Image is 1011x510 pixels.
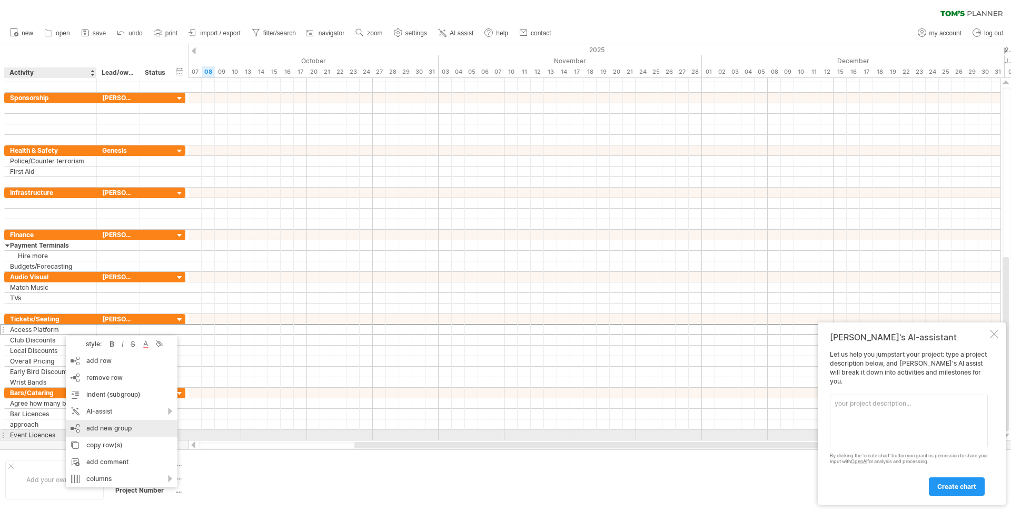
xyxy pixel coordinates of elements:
[557,66,570,77] div: Friday, 14 November 2025
[728,66,741,77] div: Wednesday, 3 December 2025
[10,145,91,155] div: Health & Safety
[165,30,177,37] span: print
[189,66,202,77] div: Tuesday, 7 October 2025
[913,66,926,77] div: Tuesday, 23 December 2025
[10,346,91,356] div: Local Discounts
[294,66,307,77] div: Friday, 17 October 2025
[10,251,91,261] div: Hire more
[583,66,597,77] div: Tuesday, 18 November 2025
[847,66,860,77] div: Tuesday, 16 December 2025
[10,282,91,292] div: Match Music
[399,66,412,77] div: Wednesday, 29 October 2025
[597,66,610,77] div: Wednesday, 19 November 2025
[7,26,36,40] a: new
[929,477,985,496] a: create chart
[10,409,91,419] div: Bar Licences
[66,437,177,454] div: copy row(s)
[830,453,988,465] div: By clicking the 'create chart' button you grant us permission to share your input with for analys...
[702,55,1005,66] div: December 2025
[136,55,439,66] div: October 2025
[439,55,702,66] div: November 2025
[10,314,91,324] div: Tickets/Seating
[544,66,557,77] div: Thursday, 13 November 2025
[10,335,91,345] div: Club Discounts
[10,188,91,198] div: Infrastructure
[781,66,794,77] div: Tuesday, 9 December 2025
[610,66,623,77] div: Thursday, 20 November 2025
[452,66,465,77] div: Tuesday, 4 November 2025
[66,420,177,437] div: add new group
[267,66,281,77] div: Wednesday, 15 October 2025
[518,66,531,77] div: Tuesday, 11 November 2025
[386,66,399,77] div: Tuesday, 28 October 2025
[482,26,511,40] a: help
[10,166,91,176] div: First Aid
[10,367,91,377] div: Early Bird Discounts?
[66,470,177,487] div: columns
[10,93,91,103] div: Sponsorship
[929,30,962,37] span: my account
[114,26,146,40] a: undo
[412,66,425,77] div: Thursday, 30 October 2025
[10,377,91,387] div: Wrist Bands
[478,66,491,77] div: Thursday, 6 November 2025
[102,314,134,324] div: [PERSON_NAME]
[899,66,913,77] div: Monday, 22 December 2025
[984,30,1003,37] span: log out
[970,26,1006,40] a: log out
[439,66,452,77] div: Monday, 3 November 2025
[202,66,215,77] div: Wednesday, 8 October 2025
[249,26,299,40] a: filter/search
[531,66,544,77] div: Wednesday, 12 November 2025
[22,30,33,37] span: new
[715,66,728,77] div: Tuesday, 2 December 2025
[102,67,134,78] div: Lead/owner
[145,67,168,78] div: Status
[42,26,73,40] a: open
[570,66,583,77] div: Monday, 17 November 2025
[56,30,70,37] span: open
[886,66,899,77] div: Friday, 19 December 2025
[517,26,554,40] a: contact
[228,66,241,77] div: Friday, 10 October 2025
[215,66,228,77] div: Thursday, 9 October 2025
[391,26,430,40] a: settings
[649,66,662,77] div: Tuesday, 25 November 2025
[10,261,91,271] div: Budgets/Forecasting
[623,66,636,77] div: Friday, 21 November 2025
[405,30,427,37] span: settings
[435,26,477,40] a: AI assist
[926,66,939,77] div: Wednesday, 24 December 2025
[281,66,294,77] div: Thursday, 16 October 2025
[151,26,181,40] a: print
[346,66,360,77] div: Thursday, 23 October 2025
[9,67,91,78] div: Activity
[851,458,867,464] a: OpenAI
[304,26,348,40] a: navigator
[755,66,768,77] div: Friday, 5 December 2025
[834,66,847,77] div: Monday, 15 December 2025
[175,459,264,468] div: ....
[360,66,373,77] div: Friday, 24 October 2025
[70,340,107,348] div: style:
[937,483,976,491] span: create chart
[873,66,886,77] div: Thursday, 18 December 2025
[10,325,91,335] div: Access Platform
[10,419,91,429] div: approach
[820,66,834,77] div: Friday, 12 December 2025
[636,66,649,77] div: Monday, 24 November 2025
[241,66,254,77] div: Monday, 13 October 2025
[66,403,177,420] div: AI-assist
[689,66,702,77] div: Friday, 28 November 2025
[200,30,241,37] span: import / export
[186,26,244,40] a: import / export
[794,66,807,77] div: Wednesday, 10 December 2025
[66,454,177,470] div: add comment
[978,66,992,77] div: Tuesday, 30 December 2025
[115,486,173,495] div: Project Number
[66,386,177,403] div: indent (subgroup)
[768,66,781,77] div: Monday, 8 December 2025
[254,66,267,77] div: Tuesday, 14 October 2025
[741,66,755,77] div: Thursday, 4 December 2025
[102,188,134,198] div: [PERSON_NAME]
